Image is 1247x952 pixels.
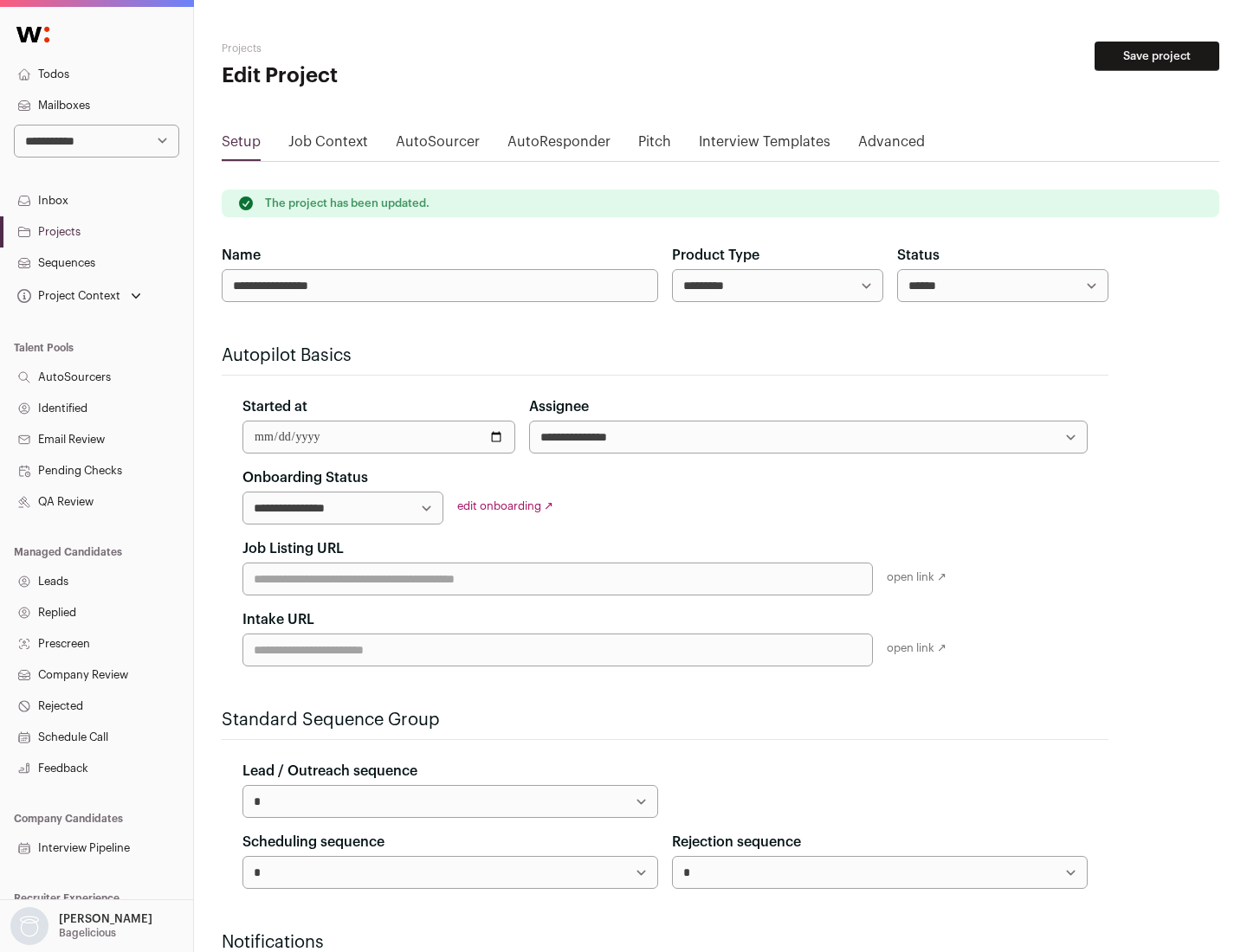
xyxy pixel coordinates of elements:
p: [PERSON_NAME] [59,912,152,926]
a: Pitch [638,132,671,159]
label: Rejection sequence [672,832,801,852]
a: AutoResponder [507,132,611,159]
img: Wellfound [7,17,59,52]
a: edit onboarding ↗ [457,500,553,511]
label: Name [222,245,261,266]
h2: Autopilot Basics [222,344,1108,368]
p: The project has been updated. [265,196,430,210]
label: Status [897,245,940,266]
button: Open dropdown [7,907,156,945]
a: Setup [222,132,261,159]
a: Job Context [288,132,368,159]
h1: Edit Project [222,62,554,90]
label: Lead / Outreach sequence [242,761,417,782]
div: Project Context [14,289,120,303]
a: Advanced [858,132,925,159]
img: nopic.png [10,907,48,945]
h2: Standard Sequence Group [222,708,1108,732]
label: Started at [242,396,307,417]
a: AutoSourcer [396,132,480,159]
label: Product Type [672,245,759,266]
p: Bagelicious [59,926,116,940]
button: Open dropdown [14,284,145,308]
label: Scheduling sequence [242,832,384,852]
button: Save project [1095,42,1219,71]
label: Assignee [529,396,589,417]
a: Interview Templates [699,132,830,159]
label: Intake URL [242,609,314,630]
label: Job Listing URL [242,538,344,559]
h2: Projects [222,42,554,55]
label: Onboarding Status [242,467,368,488]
